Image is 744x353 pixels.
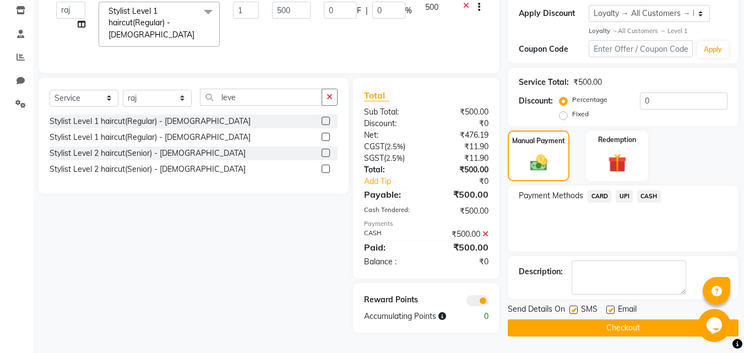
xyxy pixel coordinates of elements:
div: ₹11.90 [426,141,497,153]
strong: Loyalty → [589,27,618,35]
div: Discount: [356,118,426,129]
div: Sub Total: [356,106,426,118]
div: Cash Tendered: [356,205,426,217]
div: Net: [356,129,426,141]
div: CASH [356,229,426,240]
span: 2.5% [386,154,403,162]
div: ₹11.90 [426,153,497,164]
img: _cash.svg [525,153,553,172]
div: Description: [519,266,563,278]
div: Payable: [356,188,426,201]
div: ₹500.00 [426,188,497,201]
div: ₹500.00 [426,229,497,240]
span: Stylist Level 1 haircut(Regular) - [DEMOGRAPHIC_DATA] [108,6,194,40]
div: ₹0 [438,176,497,187]
div: ₹500.00 [573,77,602,88]
div: ₹500.00 [426,164,497,176]
div: ₹0 [426,256,497,268]
a: Add Tip [356,176,438,187]
span: 500 [425,2,438,12]
span: Email [618,303,637,317]
span: SGST [364,153,384,163]
label: Redemption [598,135,636,145]
div: Stylist Level 2 haircut(Senior) - [DEMOGRAPHIC_DATA] [50,148,246,159]
div: Stylist Level 1 haircut(Regular) - [DEMOGRAPHIC_DATA] [50,132,251,143]
div: ₹476.19 [426,129,497,141]
div: Balance : [356,256,426,268]
span: UPI [616,190,633,203]
div: All Customers → Level 1 [589,26,727,36]
div: ₹500.00 [426,106,497,118]
div: Discount: [519,95,553,107]
span: | [366,5,368,17]
div: Total: [356,164,426,176]
div: Coupon Code [519,44,588,55]
div: ₹500.00 [426,205,497,217]
div: ( ) [356,141,426,153]
label: Fixed [572,109,589,119]
img: _gift.svg [602,151,632,174]
div: Payments [364,219,488,229]
span: % [405,5,412,17]
div: ₹500.00 [426,241,497,254]
span: CGST [364,142,384,151]
div: Reward Points [356,294,426,306]
span: SMS [581,303,598,317]
iframe: chat widget [698,309,733,342]
div: Service Total: [519,77,569,88]
label: Percentage [572,95,607,105]
div: Stylist Level 2 haircut(Senior) - [DEMOGRAPHIC_DATA] [50,164,246,175]
span: CASH [637,190,661,203]
input: Search or Scan [200,89,322,106]
span: Total [364,90,389,101]
a: x [194,30,199,40]
button: Apply [697,41,729,58]
span: Send Details On [508,303,565,317]
span: CARD [588,190,611,203]
div: Accumulating Points [356,311,461,322]
div: Stylist Level 1 haircut(Regular) - [DEMOGRAPHIC_DATA] [50,116,251,127]
div: ₹0 [426,118,497,129]
span: 2.5% [387,142,403,151]
div: 0 [461,311,497,322]
input: Enter Offer / Coupon Code [589,40,693,57]
div: Paid: [356,241,426,254]
label: Manual Payment [512,136,565,146]
div: Apply Discount [519,8,588,19]
button: Checkout [508,319,738,336]
span: F [357,5,361,17]
span: Payment Methods [519,190,583,202]
div: ( ) [356,153,426,164]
